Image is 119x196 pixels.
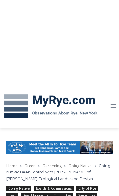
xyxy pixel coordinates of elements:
span: > [20,164,22,168]
img: All in for Rye [6,141,113,154]
a: City of Rye [76,186,98,191]
a: Green [24,163,36,168]
span: > [64,164,66,168]
nav: Breadcrumbs [6,162,113,182]
a: Gardening [43,163,62,168]
span: > [94,164,96,168]
a: Going Native [6,186,31,191]
button: Open menu [107,101,119,111]
span: > [38,164,40,168]
span: Going Native: Deer Control with [PERSON_NAME] of [PERSON_NAME] Ecological Landscape Design [6,163,110,181]
a: Home [6,163,17,168]
a: Going Native [69,163,92,168]
a: Boards & Commissions [34,186,74,191]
